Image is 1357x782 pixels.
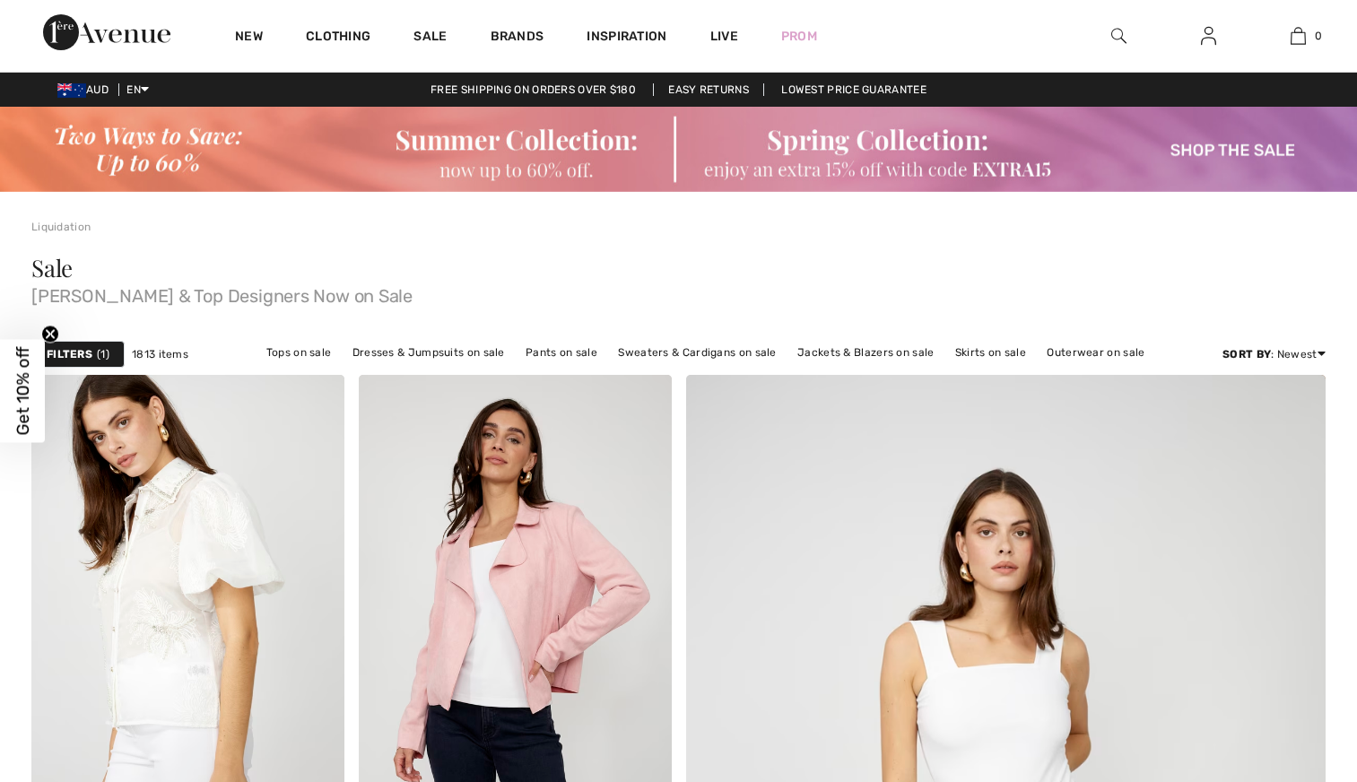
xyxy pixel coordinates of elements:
[1111,25,1126,47] img: search the website
[257,341,341,364] a: Tops on sale
[41,326,59,343] button: Close teaser
[306,29,370,48] a: Clothing
[1254,25,1342,47] a: 0
[1222,348,1271,361] strong: Sort By
[710,27,738,46] a: Live
[13,347,33,436] span: Get 10% off
[517,341,606,364] a: Pants on sale
[31,252,73,283] span: Sale
[413,29,447,48] a: Sale
[788,341,944,364] a: Jackets & Blazers on sale
[132,346,188,362] span: 1813 items
[1291,25,1306,47] img: My Bag
[946,341,1035,364] a: Skirts on sale
[609,341,785,364] a: Sweaters & Cardigans on sale
[97,346,109,362] span: 1
[1315,28,1322,44] span: 0
[1038,341,1153,364] a: Outerwear on sale
[31,280,1326,305] span: [PERSON_NAME] & Top Designers Now on Sale
[47,346,92,362] strong: Filters
[767,83,941,96] a: Lowest Price Guarantee
[1201,25,1216,47] img: My Info
[43,14,170,50] img: 1ère Avenue
[1187,25,1231,48] a: Sign In
[57,83,116,96] span: AUD
[653,83,764,96] a: Easy Returns
[235,29,263,48] a: New
[126,83,149,96] span: EN
[416,83,650,96] a: Free shipping on orders over $180
[344,341,514,364] a: Dresses & Jumpsuits on sale
[781,27,817,46] a: Prom
[587,29,666,48] span: Inspiration
[31,221,91,233] a: Liquidation
[1222,346,1326,362] div: : Newest
[491,29,544,48] a: Brands
[57,83,86,98] img: Australian Dollar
